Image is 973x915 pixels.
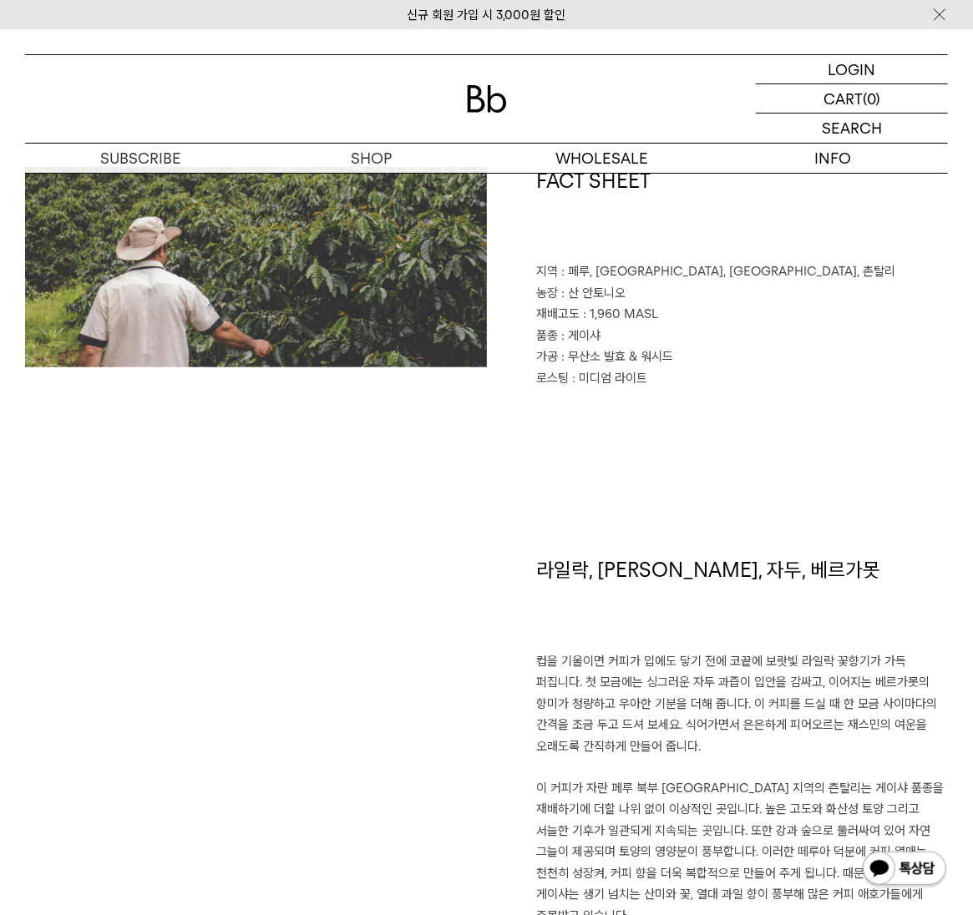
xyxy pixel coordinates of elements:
span: : 페루, [GEOGRAPHIC_DATA], [GEOGRAPHIC_DATA], 촌탈리 [562,264,896,279]
h1: FACT SHEET [537,167,949,262]
a: SUBSCRIBE [25,144,256,173]
p: WHOLESALE [487,144,717,173]
span: : 미디엄 라이트 [573,371,648,386]
p: LOGIN [829,55,876,83]
span: 재배고도 [537,306,580,321]
span: : 무산소 발효 & 워시드 [562,349,674,364]
span: 품종 [537,328,559,343]
span: : 게이샤 [562,328,601,343]
p: INFO [717,144,948,173]
span: : 산 안토니오 [562,286,626,301]
img: 카카오톡 채널 1:1 채팅 버튼 [861,850,948,890]
a: 신규 회원 가입 시 3,000원 할인 [408,8,566,23]
span: 지역 [537,264,559,279]
p: CART [824,84,863,113]
a: CART (0) [756,84,948,114]
img: 로고 [467,85,507,113]
h1: 라일락, [PERSON_NAME], 자두, 베르가못 [537,556,949,651]
p: (0) [863,84,880,113]
img: 산 안토니오: 게이샤 [25,167,487,367]
a: SHOP [256,144,486,173]
p: SEARCH [822,114,882,143]
span: 가공 [537,349,559,364]
span: 로스팅 [537,371,570,386]
span: 농장 [537,286,559,301]
p: 컵을 기울이면 커피가 입에도 닿기 전에 코끝에 보랏빛 라일락 꽃향기가 가득 퍼집니다. 첫 모금에는 싱그러운 자두 과즙이 입안을 감싸고, 이어지는 베르가못의 향미가 청량하고 우... [537,651,949,758]
span: : 1,960 MASL [584,306,659,321]
a: LOGIN [756,55,948,84]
